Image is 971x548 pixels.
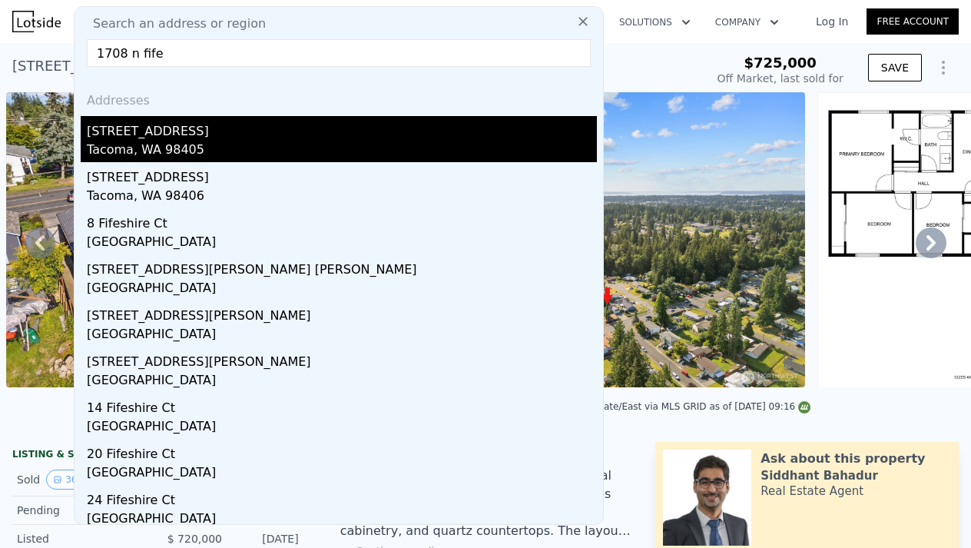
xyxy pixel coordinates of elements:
button: Show Options [928,52,959,83]
div: Listed [17,531,145,546]
a: Free Account [867,8,959,35]
div: [STREET_ADDRESS] [87,162,597,187]
input: Enter an address, city, region, neighborhood or zip code [87,39,591,67]
div: 20 Fifeshire Ct [87,439,597,463]
span: $725,000 [744,55,817,71]
div: Addresses [81,79,597,116]
div: Sold [17,470,145,490]
div: Real Estate Agent [761,483,863,499]
div: [DATE] [234,531,299,546]
div: LISTING & SALE HISTORY [12,448,303,463]
span: Search an address or region [81,15,266,33]
div: Tacoma, WA 98405 [87,141,597,162]
img: Sale: 149626835 Parcel: 103626492 [412,92,805,387]
div: 14 Fifeshire Ct [87,393,597,417]
div: [GEOGRAPHIC_DATA] [87,325,597,347]
img: Lotside [12,11,61,32]
div: [STREET_ADDRESS][PERSON_NAME] [87,347,597,371]
button: Solutions [607,8,703,36]
div: [GEOGRAPHIC_DATA] [87,510,597,531]
div: [STREET_ADDRESS][PERSON_NAME] [PERSON_NAME] [87,254,597,279]
div: [STREET_ADDRESS] , [GEOGRAPHIC_DATA] , WA 98043 [12,55,383,77]
div: [STREET_ADDRESS][PERSON_NAME] [87,301,597,325]
img: Sale: 149626835 Parcel: 103626492 [6,92,399,387]
div: Off Market, last sold for [717,71,843,86]
div: [GEOGRAPHIC_DATA] [87,233,597,254]
div: [GEOGRAPHIC_DATA] [87,279,597,301]
div: 8 Fifeshire Ct [87,208,597,233]
div: [GEOGRAPHIC_DATA] [87,371,597,393]
button: SAVE [868,54,922,81]
button: View historical data [46,470,84,490]
button: Company [703,8,791,36]
div: [GEOGRAPHIC_DATA] [87,463,597,485]
div: [STREET_ADDRESS] [87,116,597,141]
div: Pending [17,503,145,518]
div: Siddhant Bahadur [761,468,877,483]
div: Ask about this property [761,450,925,468]
div: 24 Fifeshire Ct [87,485,597,510]
div: [GEOGRAPHIC_DATA] [87,417,597,439]
a: Log In [797,14,867,29]
img: NWMLS Logo [798,401,810,413]
div: Tacoma, WA 98406 [87,187,597,208]
span: $ 720,000 [167,533,222,545]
